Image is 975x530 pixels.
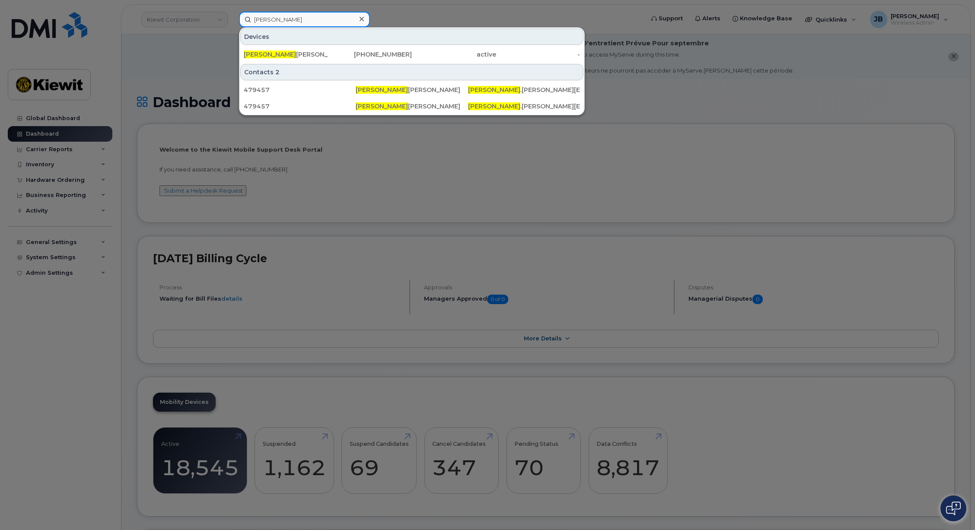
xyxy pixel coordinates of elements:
div: active [412,50,496,59]
div: 479457 [244,102,356,111]
span: [PERSON_NAME] [468,102,520,110]
div: - [496,50,580,59]
span: [PERSON_NAME] [244,51,296,58]
div: [PERSON_NAME] [356,86,468,94]
div: Contacts [240,64,583,80]
img: Open chat [946,501,961,515]
div: .[PERSON_NAME][EMAIL_ADDRESS][PERSON_NAME][DOMAIN_NAME] [468,86,580,94]
div: Devices [240,29,583,45]
a: 479457[PERSON_NAME][PERSON_NAME][PERSON_NAME].[PERSON_NAME][EMAIL_ADDRESS][PERSON_NAME][DOMAIN_NAME] [240,98,583,114]
a: [PERSON_NAME][PERSON_NAME][PHONE_NUMBER]active- [240,47,583,62]
div: [PERSON_NAME] [244,50,328,59]
div: 479457 [244,86,356,94]
span: 2 [275,68,280,76]
span: [PERSON_NAME] [356,86,408,94]
a: 479457[PERSON_NAME][PERSON_NAME][PERSON_NAME].[PERSON_NAME][EMAIL_ADDRESS][PERSON_NAME][DOMAIN_NAME] [240,82,583,98]
div: [PERSON_NAME] [356,102,468,111]
div: .[PERSON_NAME][EMAIL_ADDRESS][PERSON_NAME][DOMAIN_NAME] [468,102,580,111]
div: [PHONE_NUMBER] [328,50,412,59]
span: [PERSON_NAME] [468,86,520,94]
span: [PERSON_NAME] [356,102,408,110]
